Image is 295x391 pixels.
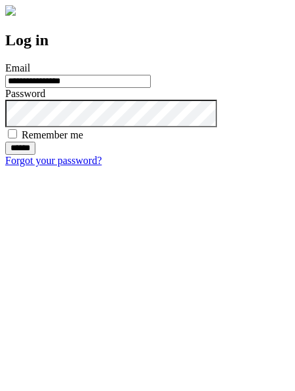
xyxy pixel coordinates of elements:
[5,62,30,73] label: Email
[5,88,45,99] label: Password
[5,31,290,49] h2: Log in
[5,5,16,16] img: logo-4e3dc11c47720685a147b03b5a06dd966a58ff35d612b21f08c02c0306f2b779.png
[22,129,83,140] label: Remember me
[5,155,102,166] a: Forgot your password?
